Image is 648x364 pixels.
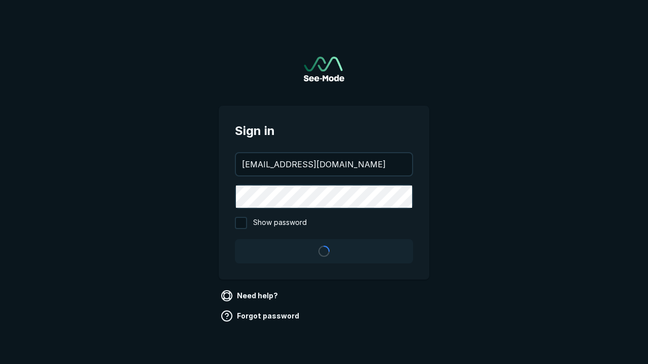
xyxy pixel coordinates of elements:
a: Need help? [219,288,282,304]
a: Forgot password [219,308,303,324]
a: Go to sign in [304,57,344,81]
input: your@email.com [236,153,412,175]
span: Sign in [235,122,413,140]
span: Show password [253,217,307,229]
img: See-Mode Logo [304,57,344,81]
